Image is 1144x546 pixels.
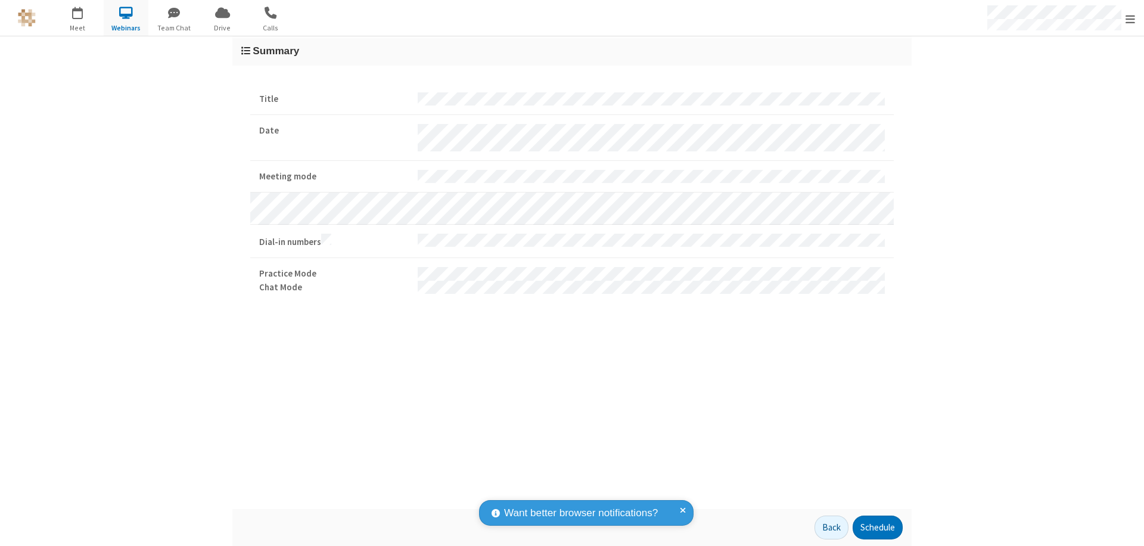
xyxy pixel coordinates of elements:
button: Schedule [853,516,903,539]
strong: Date [259,124,409,138]
span: Meet [55,23,100,33]
span: Drive [200,23,245,33]
strong: Title [259,92,409,106]
span: Want better browser notifications? [504,505,658,521]
strong: Meeting mode [259,170,409,184]
button: Back [815,516,848,539]
strong: Dial-in numbers [259,234,409,249]
span: Calls [248,23,293,33]
span: Webinars [104,23,148,33]
strong: Practice Mode [259,267,409,281]
img: QA Selenium DO NOT DELETE OR CHANGE [18,9,36,27]
span: Summary [253,45,299,57]
strong: Chat Mode [259,281,409,294]
span: Team Chat [152,23,197,33]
